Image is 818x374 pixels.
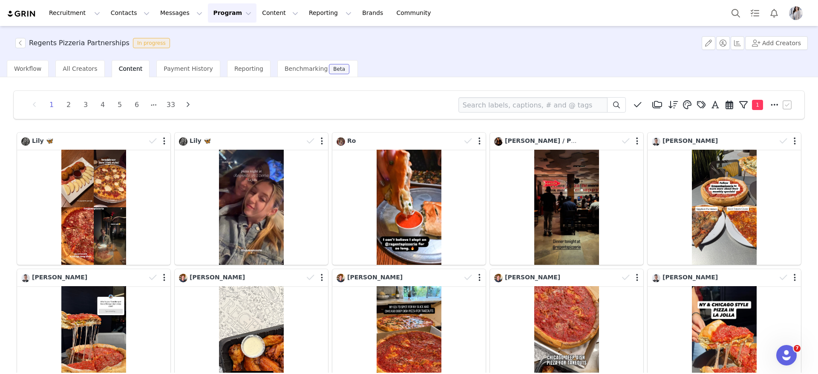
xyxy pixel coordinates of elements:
span: Content [119,65,143,72]
div: Beta [333,67,345,72]
span: [PERSON_NAME] [662,274,718,281]
img: 7e069baf-5d5d-4b0a-a534-da126fd55a75--s.jpg [337,274,345,282]
img: ac6285ce-6b2d-493d-96b6-4ea4ad1f380f--s.jpg [21,137,30,146]
span: [PERSON_NAME] [32,274,87,281]
a: Brands [357,3,391,23]
img: f8b07361-ee91-4c4b-822a-a885616532fd--s.jpg [652,137,660,146]
button: Content [257,3,303,23]
img: 7e069baf-5d5d-4b0a-a534-da126fd55a75--s.jpg [494,274,503,282]
span: 7 [794,345,801,352]
li: 2 [62,99,75,111]
span: [PERSON_NAME] [190,274,245,281]
span: [PERSON_NAME] / Photographer 📷 [505,137,622,144]
span: Workflow [14,65,41,72]
span: 1 [752,100,763,110]
span: [object Object] [15,38,173,48]
img: e0336802-ed26-4428-a113-097e1f62daa7.jpg [494,137,503,146]
li: 1 [45,99,58,111]
span: Lily 🦋 [32,137,53,144]
li: 33 [164,99,177,111]
button: Messages [155,3,207,23]
input: Search labels, captions, # and @ tags [458,97,608,113]
span: Reporting [234,65,263,72]
span: Benchmarking [285,65,328,72]
li: 3 [79,99,92,111]
span: In progress [133,38,170,48]
span: Lily 🦋 [190,137,211,144]
h3: Regents Pizzeria Partnerships [29,38,130,48]
img: ac6285ce-6b2d-493d-96b6-4ea4ad1f380f--s.jpg [179,137,187,146]
button: Contacts [106,3,155,23]
span: [PERSON_NAME] [505,274,560,281]
img: f8b07361-ee91-4c4b-822a-a885616532fd--s.jpg [652,274,660,282]
button: 1 [737,99,767,111]
span: Ro [347,137,356,144]
li: 6 [130,99,143,111]
li: 5 [113,99,126,111]
span: [PERSON_NAME] [662,137,718,144]
a: Community [392,3,440,23]
button: Reporting [304,3,357,23]
a: Tasks [746,3,764,23]
button: Profile [784,6,811,20]
span: Payment History [164,65,213,72]
img: 7e069baf-5d5d-4b0a-a534-da126fd55a75--s.jpg [179,274,187,282]
button: Add Creators [745,36,808,50]
img: d9f32353-f87a-4e8b-874c-bdea2c1ff795.jpg [789,6,803,20]
img: f8b07361-ee91-4c4b-822a-a885616532fd--s.jpg [21,274,30,282]
button: Recruitment [44,3,105,23]
button: Notifications [765,3,783,23]
img: 0526b472-8bda-4361-9e90-ba35ba06af17.jpg [337,137,345,146]
span: All Creators [63,65,97,72]
iframe: Intercom live chat [776,345,797,365]
img: grin logo [7,10,37,18]
span: [PERSON_NAME] [347,274,403,281]
button: Program [208,3,256,23]
li: 4 [96,99,109,111]
button: Search [726,3,745,23]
